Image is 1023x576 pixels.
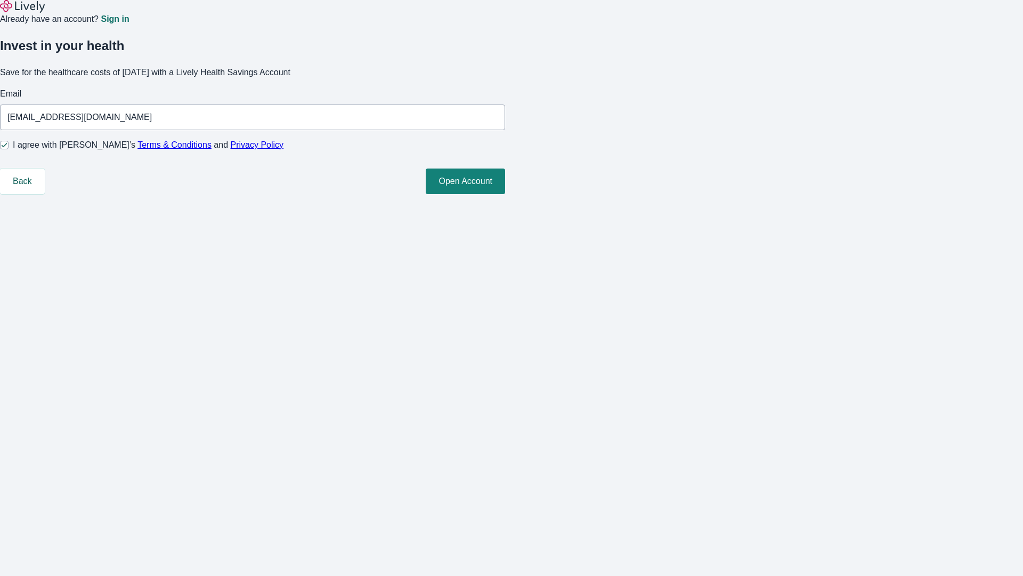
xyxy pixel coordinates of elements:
a: Terms & Conditions [137,140,212,149]
button: Open Account [426,169,505,194]
a: Privacy Policy [231,140,284,149]
a: Sign in [101,15,129,23]
span: I agree with [PERSON_NAME]’s and [13,139,283,151]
